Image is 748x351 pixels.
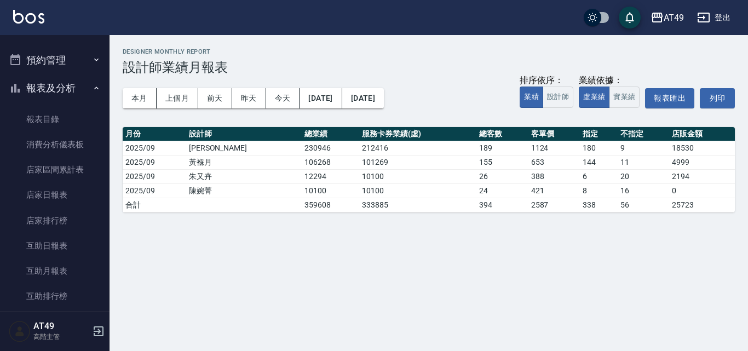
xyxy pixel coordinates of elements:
td: 180 [580,141,618,155]
button: 虛業績 [579,87,609,108]
td: 338 [580,198,618,212]
th: 月份 [123,127,186,141]
td: 653 [528,155,580,169]
th: 總客數 [476,127,528,141]
button: 登出 [693,8,735,28]
th: 服務卡券業績(虛) [359,127,476,141]
td: 9 [618,141,669,155]
th: 總業績 [302,127,359,141]
td: 2025/09 [123,155,186,169]
button: save [619,7,641,28]
a: 店家排行榜 [4,208,105,233]
a: 報表目錄 [4,107,105,132]
td: 2025/09 [123,183,186,198]
table: a dense table [123,127,735,212]
td: 8 [580,183,618,198]
td: 2025/09 [123,141,186,155]
td: 359608 [302,198,359,212]
div: 排序依序： [520,75,573,87]
a: 互助日報表 [4,233,105,258]
td: 106268 [302,155,359,169]
td: 合計 [123,198,186,212]
button: 本月 [123,88,157,108]
td: 2194 [669,169,735,183]
td: 11 [618,155,669,169]
button: 業績 [520,87,543,108]
th: 設計師 [186,127,302,141]
td: 0 [669,183,735,198]
td: 25723 [669,198,735,212]
td: 黃褓月 [186,155,302,169]
td: [PERSON_NAME] [186,141,302,155]
td: 6 [580,169,618,183]
td: 10100 [359,183,476,198]
button: 列印 [700,88,735,108]
td: 2025/09 [123,169,186,183]
td: 101269 [359,155,476,169]
td: 212416 [359,141,476,155]
td: 10100 [302,183,359,198]
td: 155 [476,155,528,169]
td: 4999 [669,155,735,169]
button: [DATE] [300,88,342,108]
td: 1124 [528,141,580,155]
th: 店販金額 [669,127,735,141]
a: 互助月報表 [4,258,105,284]
a: 店家區間累計表 [4,157,105,182]
button: 設計師 [543,87,573,108]
div: AT49 [664,11,684,25]
h2: Designer Monthly Report [123,48,735,55]
td: 朱又卉 [186,169,302,183]
td: 56 [618,198,669,212]
h3: 設計師業績月報表 [123,60,735,75]
td: 26 [476,169,528,183]
td: 144 [580,155,618,169]
button: 上個月 [157,88,198,108]
button: AT49 [646,7,688,29]
td: 12294 [302,169,359,183]
th: 指定 [580,127,618,141]
td: 20 [618,169,669,183]
button: 今天 [266,88,300,108]
td: 421 [528,183,580,198]
td: 388 [528,169,580,183]
td: 2587 [528,198,580,212]
td: 陳婉菁 [186,183,302,198]
a: 互助點數明細 [4,309,105,335]
button: 實業績 [609,87,640,108]
button: 昨天 [232,88,266,108]
td: 230946 [302,141,359,155]
a: 互助排行榜 [4,284,105,309]
button: 前天 [198,88,232,108]
td: 18530 [669,141,735,155]
img: Logo [13,10,44,24]
td: 16 [618,183,669,198]
button: 報表及分析 [4,74,105,102]
a: 店家日報表 [4,182,105,208]
h5: AT49 [33,321,89,332]
td: 10100 [359,169,476,183]
td: 24 [476,183,528,198]
button: [DATE] [342,88,384,108]
p: 高階主管 [33,332,89,342]
th: 不指定 [618,127,669,141]
a: 消費分析儀表板 [4,132,105,157]
div: 業績依據： [579,75,640,87]
img: Person [9,320,31,342]
td: 394 [476,198,528,212]
td: 333885 [359,198,476,212]
td: 189 [476,141,528,155]
button: 報表匯出 [645,88,694,108]
th: 客單價 [528,127,580,141]
button: 預約管理 [4,46,105,74]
